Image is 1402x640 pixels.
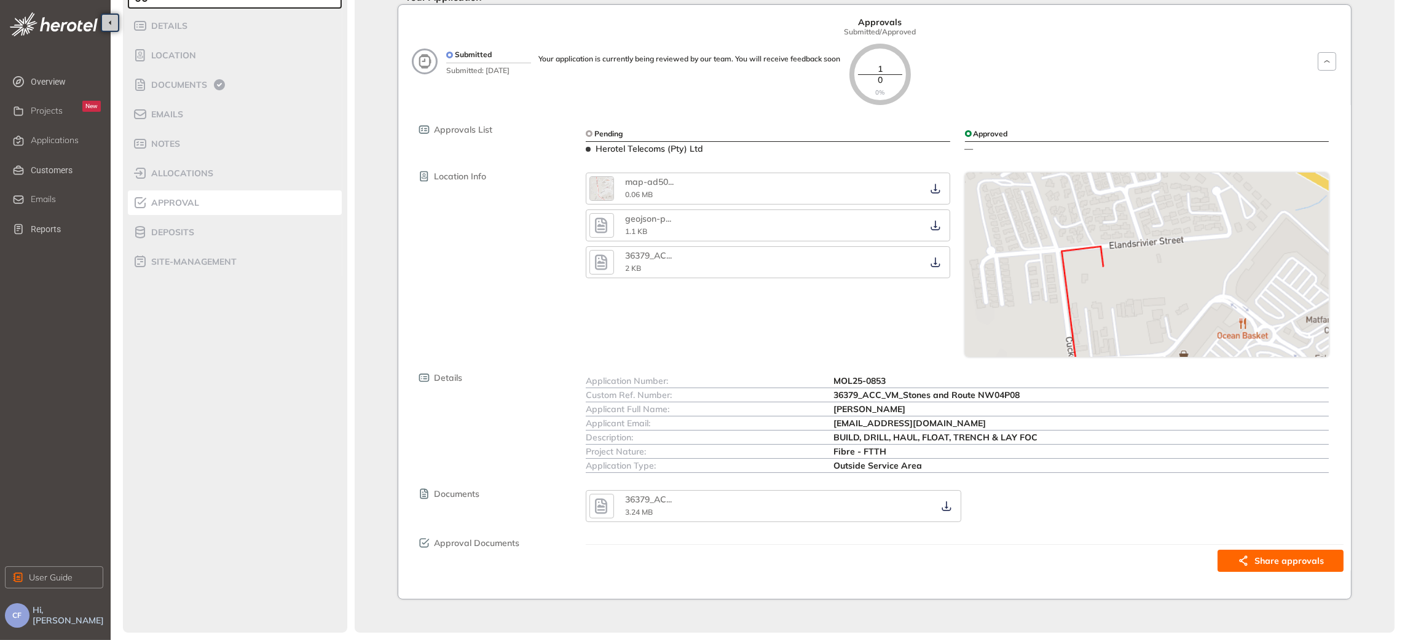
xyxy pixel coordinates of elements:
span: allocations [148,168,213,179]
span: ... [668,176,674,187]
span: Customers [31,158,101,182]
span: CF [13,611,22,620]
span: Location [148,50,196,61]
span: 36379_ACC_VM_Stones and Route NW04P08 [833,389,1020,400]
span: Documents [148,80,207,90]
span: 36379_AC [625,250,666,261]
span: Share approvals [1254,554,1324,568]
span: Approvals [858,17,902,28]
span: Fibre - FTTH [833,446,886,457]
span: Submitted [455,50,492,59]
span: Notes [148,139,180,149]
span: Documents [434,489,479,499]
span: 0.06 MB [625,190,653,199]
span: ... [666,250,672,261]
span: Custom Ref. Number: [586,389,672,400]
button: User Guide [5,566,103,588]
span: 2 KB [625,263,641,273]
span: Hi, [PERSON_NAME] [33,605,106,626]
img: logo [10,12,98,36]
button: Share approvals [1218,550,1344,572]
div: map-ad5098bf.png [625,177,674,187]
span: Approved [974,130,1008,138]
span: Submitted: [DATE] [446,63,531,75]
div: 36379_ACC_VM_Stones and Route NW04P08.pdf [625,494,674,505]
span: 0% [875,89,884,96]
span: Overview [31,69,101,94]
span: BUILD, DRILL, HAUL, FLOAT, TRENCH & LAY FOC [833,432,1038,443]
div: 36379_ACC_VM_Stones and Route NW04P08.kml [625,251,674,261]
span: Pending [594,130,623,138]
span: User Guide [29,571,73,584]
div: geojson-project-280dd33e-d1a0-46a9-9cd8-9d8fc5167ca2.geojson [625,214,674,224]
span: MOL25-0853 [833,375,886,386]
div: New [82,101,101,112]
span: Herotel Telecoms (Pty) Ltd [596,143,703,154]
span: Applicant Full Name: [586,404,669,415]
span: Submitted/Approved [844,28,916,36]
span: Application Type: [586,460,656,471]
button: CF [5,603,30,628]
span: map-ad50 [625,176,668,187]
span: ... [666,494,672,505]
span: [EMAIL_ADDRESS][DOMAIN_NAME] [833,418,986,429]
span: Description: [586,432,633,443]
span: Details [148,21,187,31]
span: 3.24 MB [625,507,653,517]
span: Projects [31,106,63,116]
span: Details [434,373,462,383]
span: [PERSON_NAME] [833,404,905,415]
span: 1.1 KB [625,227,647,236]
span: — [965,143,974,154]
span: Applicant Email: [586,418,650,429]
span: Outside Service Area [833,460,922,471]
span: Applications [31,135,79,146]
span: Emails [148,109,183,120]
span: Reports [31,217,101,241]
span: Emails [31,194,56,205]
span: Approvals List [434,125,492,135]
div: Your application is currently being reviewed by our team. You will receive feedback soon [538,55,840,63]
span: ... [666,213,671,224]
span: Approval Documents [434,538,519,548]
span: 36379_AC [625,494,666,505]
span: Deposits [148,227,194,238]
span: geojson-p [625,213,666,224]
span: Location Info [434,171,486,182]
span: Approval [148,198,199,208]
span: Application Number: [586,375,668,386]
span: site-management [148,257,237,267]
span: Project Nature: [586,446,646,457]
